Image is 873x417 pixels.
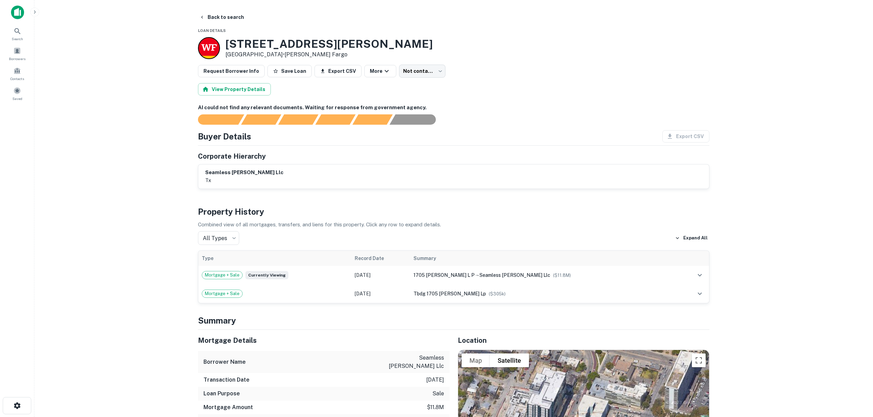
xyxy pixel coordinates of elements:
button: Back to search [197,11,247,23]
p: [DATE] [426,376,444,384]
span: Search [12,36,23,42]
span: 1705 [PERSON_NAME] l p [413,272,475,278]
p: tx [205,176,284,184]
h6: Borrower Name [203,358,246,366]
div: Your request is received and processing... [241,114,281,125]
h4: Buyer Details [198,130,251,143]
a: Borrowers [2,44,32,63]
p: sale [432,390,444,398]
h6: seamless [PERSON_NAME] llc [205,169,284,177]
h6: Mortgage Amount [203,403,253,412]
button: View Property Details [198,83,271,95]
th: Record Date [351,251,410,266]
span: ($ 305k ) [489,291,506,296]
h6: Loan Purpose [203,390,240,398]
span: Mortgage + Sale [202,290,242,297]
button: Toggle fullscreen view [692,353,706,367]
button: expand row [694,269,706,281]
p: $11.8m [427,403,444,412]
td: [DATE] [351,284,410,303]
button: Export CSV [314,65,362,77]
a: [PERSON_NAME] Fargo [285,51,347,58]
span: Contacts [10,76,24,81]
span: ($ 11.8M ) [553,273,571,278]
div: Principals found, AI now looking for contact information... [315,114,355,125]
th: Summary [410,251,678,266]
span: Saved [12,96,22,101]
img: capitalize-icon.png [11,5,24,19]
div: All Types [198,231,239,245]
a: Saved [2,84,32,103]
div: Sending borrower request to AI... [190,114,241,125]
button: Save Loan [267,65,312,77]
a: Search [2,24,32,43]
a: Contacts [2,64,32,83]
iframe: Chat Widget [839,362,873,395]
h6: Transaction Date [203,376,250,384]
h6: AI could not find any relevant documents. Waiting for response from government agency. [198,104,709,112]
td: [DATE] [351,266,410,284]
span: Borrowers [9,56,25,61]
button: More [364,65,396,77]
h4: Property History [198,205,709,218]
h3: [STREET_ADDRESS][PERSON_NAME] [225,37,433,50]
button: expand row [694,288,706,300]
span: tbdg 1705 [PERSON_NAME] lp [413,291,486,296]
p: seamless [PERSON_NAME] llc [382,354,444,370]
span: seamless [PERSON_NAME] llc [479,272,550,278]
span: Mortgage + Sale [202,272,242,279]
h5: Mortgage Details [198,335,450,346]
p: [GEOGRAPHIC_DATA] • [225,50,433,59]
div: → [413,271,675,279]
div: AI fulfillment process complete. [390,114,444,125]
span: Currently viewing [245,271,288,279]
div: Documents found, AI parsing details... [278,114,318,125]
p: Combined view of all mortgages, transfers, and liens for this property. Click any row to expand d... [198,221,709,229]
div: Not contacted [399,65,445,78]
button: Expand All [673,233,709,243]
span: Loan Details [198,29,226,33]
button: Show satellite imagery [490,353,529,367]
h4: Summary [198,314,709,327]
h5: Corporate Hierarchy [198,151,266,161]
button: Show street map [462,353,490,367]
button: Request Borrower Info [198,65,265,77]
div: Principals found, still searching for contact information. This may take time... [352,114,393,125]
h5: Location [458,335,709,346]
th: Type [198,251,351,266]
